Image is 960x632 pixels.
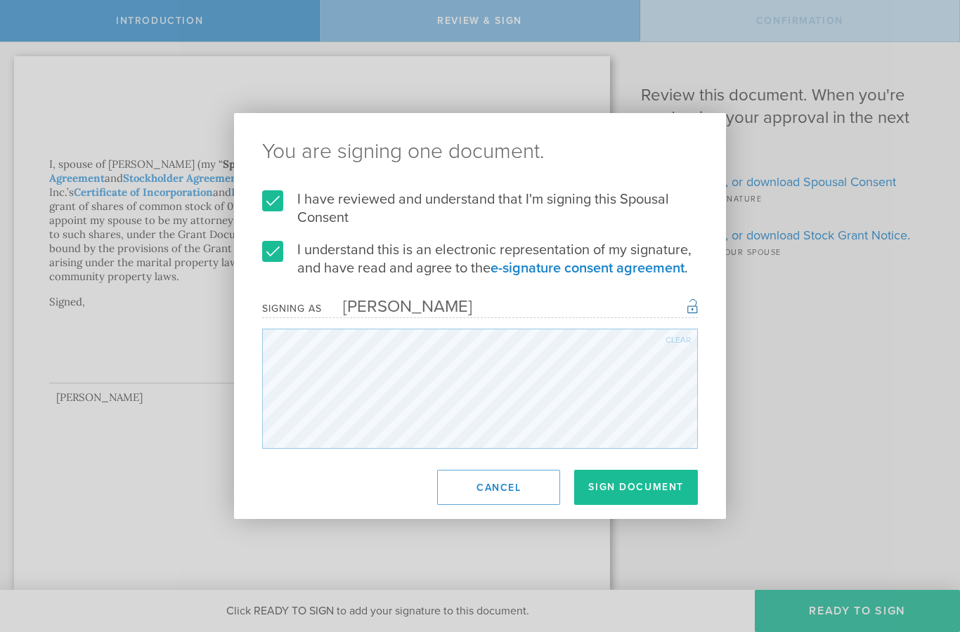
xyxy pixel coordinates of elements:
[262,241,698,277] label: I understand this is an electronic representation of my signature, and have read and agree to the .
[491,260,685,277] a: e-signature consent agreement
[322,296,472,317] div: [PERSON_NAME]
[262,141,698,162] ng-pluralize: You are signing one document.
[574,470,698,505] button: Sign Document
[262,303,322,315] div: Signing as
[437,470,560,505] button: Cancel
[262,190,698,227] label: I have reviewed and understand that I'm signing this Spousal Consent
